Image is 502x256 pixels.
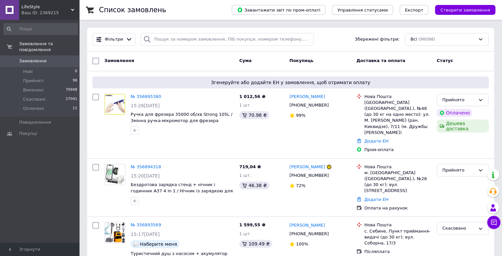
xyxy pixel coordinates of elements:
button: Експорт [400,5,429,15]
button: Чат з покупцем [487,216,500,229]
img: Фото товару [105,94,125,114]
span: 11 [73,106,77,112]
span: 15:17[DATE] [131,232,160,237]
span: [PHONE_NUMBER] [289,173,329,178]
h1: Список замовлень [99,6,166,14]
span: Прийняті [23,78,44,84]
a: № 356894318 [131,164,161,169]
span: Замовлення [19,58,47,64]
a: № 356895380 [131,94,161,99]
div: Післяплата [364,249,431,255]
a: Створити замовлення [428,7,495,12]
a: № 356893569 [131,222,161,227]
span: 100% [296,241,308,246]
div: 109.49 ₴ [239,240,272,248]
div: Нова Пошта [364,222,431,228]
a: Бездротова зарядка стенд + нічник і годинник A37 4 in 1 / Нічник із зарядкою для телефону і годин... [131,182,233,199]
div: м. [GEOGRAPHIC_DATA] ([GEOGRAPHIC_DATA].), №28 (до 30 кг): вул. [STREET_ADDRESS] [364,170,431,194]
div: Ваш ID: 2369215 [21,10,79,16]
span: Згенеруйте або додайте ЕН у замовлення, щоб отримати оплату [95,79,486,86]
div: Нова Пошта [364,164,431,170]
img: Фото товару [105,164,125,185]
span: 98 [73,78,77,84]
div: [GEOGRAPHIC_DATA] ([GEOGRAPHIC_DATA].), №48 (до 30 кг на одно место): ул. М. [PERSON_NAME] (ран. ... [364,100,431,136]
div: 46.38 ₴ [239,181,269,189]
span: Завантажити звіт по пром-оплаті [237,7,320,13]
span: Виконані [23,87,44,93]
div: Оплата на рахунок [364,205,431,211]
button: Управління статусами [332,5,393,15]
button: Завантажити звіт по пром-оплаті [232,5,325,15]
button: Створити замовлення [435,5,495,15]
span: 1 012,56 ₴ [239,94,265,99]
span: Доставка та оплата [356,58,405,63]
a: [PERSON_NAME] [289,222,325,229]
span: 1 шт. [239,173,251,178]
input: Пошук за номером замовлення, ПІБ покупця, номером телефону, Email, номером накладної [141,33,314,46]
span: Збережені фільтри: [355,36,400,43]
a: Фото товару [104,222,125,243]
a: [PERSON_NAME] [289,94,325,100]
div: Пром-оплата [364,147,431,153]
span: Всі [411,36,417,43]
a: [PERSON_NAME] [289,164,325,170]
span: Покупець [289,58,314,63]
img: :speech_balloon: [133,241,139,247]
span: Повідомлення [19,119,51,125]
span: Замовлення та повідомлення [19,41,79,53]
a: Додати ЕН [364,139,388,144]
span: 72% [296,183,306,188]
span: LifeStyle [21,4,71,10]
div: Нова Пошта [364,94,431,100]
span: 719,04 ₴ [239,164,261,169]
span: Фільтри [105,36,123,43]
span: 70948 [66,87,77,93]
a: Ручка для фрезера 35000 об/хв Strong 105L / Змінна ручка-мікромотор для фрезера [131,112,232,123]
div: Прийнято [442,97,475,104]
span: Нові [23,69,33,75]
span: 99% [296,113,306,118]
span: 0 [75,69,77,75]
span: 15:26[DATE] [131,103,160,108]
input: Пошук [3,23,78,35]
span: Замовлення [104,58,134,63]
span: [PHONE_NUMBER] [289,103,329,108]
span: 1 шт. [239,103,251,108]
span: [PHONE_NUMBER] [289,231,329,236]
a: Фото товару [104,164,125,185]
span: Оплачені [23,106,44,112]
a: Додати ЕН [364,197,388,202]
span: Створити замовлення [440,8,490,13]
span: 27041 [66,96,77,102]
span: Наберите меня [140,241,177,247]
div: 70.98 ₴ [239,111,269,119]
img: Фото товару [105,222,125,243]
div: с. Себине, Пункт приймання-видачі (до 30 кг): вул. Соборна, 17/3 [364,228,431,246]
span: Управління статусами [337,8,388,13]
div: Прийнято [442,167,475,174]
span: (98098) [418,37,435,42]
span: Статус [437,58,453,63]
div: Оплачено [437,109,472,117]
span: Покупці [19,131,37,137]
span: Скасовані [23,96,46,102]
span: 1 шт. [239,231,251,236]
div: Дешева доставка [437,119,489,133]
span: Cума [239,58,251,63]
span: 15:20[DATE] [131,173,160,178]
span: 1 599,55 ₴ [239,222,265,227]
span: Експорт [405,8,423,13]
a: Фото товару [104,94,125,115]
div: Скасовано [442,225,475,232]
